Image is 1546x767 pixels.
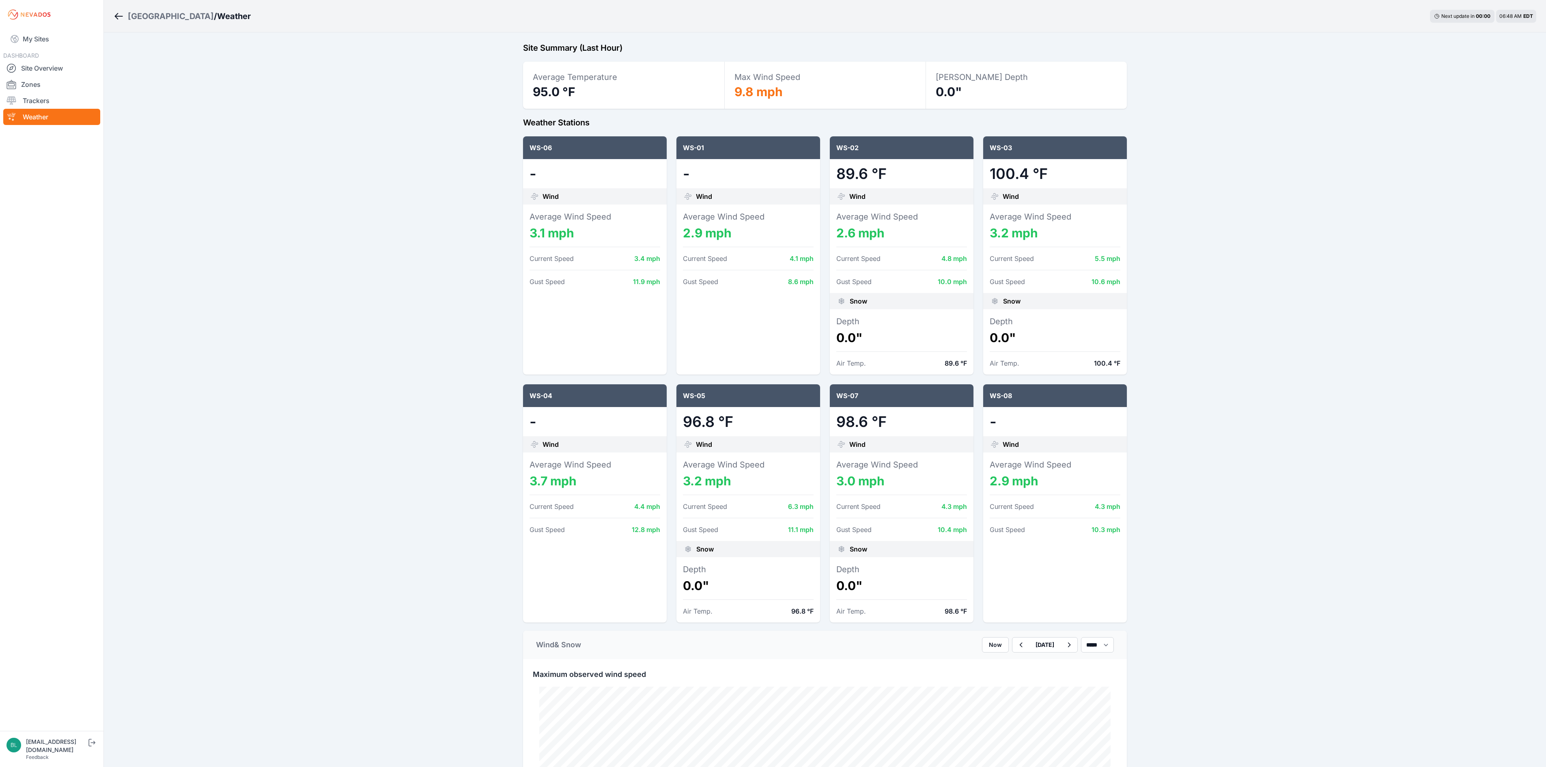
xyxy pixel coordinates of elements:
span: 95.0 °F [533,84,575,99]
dd: 10.0 mph [938,277,967,287]
h3: Weather [217,11,251,22]
dd: 3.4 mph [634,254,660,263]
span: 06:48 AM [1499,13,1522,19]
span: Wind [696,192,712,201]
div: WS-04 [523,384,667,407]
dt: Average Wind Speed [990,211,1120,222]
div: WS-07 [830,384,973,407]
dd: - [683,166,814,182]
div: WS-08 [983,384,1127,407]
span: Wind [543,440,559,449]
dt: Current Speed [990,254,1034,263]
button: [DATE] [1029,638,1061,652]
dd: 0.0" [990,330,1120,345]
h2: Site Summary (Last Hour) [523,42,1127,54]
dd: 98.6 °F [945,606,967,616]
a: Site Overview [3,60,100,76]
span: Wind [543,192,559,201]
dd: 10.3 mph [1092,525,1120,534]
dt: Gust Speed [683,277,718,287]
dd: 4.1 mph [790,254,814,263]
span: Wind [696,440,712,449]
div: WS-01 [676,136,820,159]
dt: Current Speed [836,502,881,511]
dt: Average Wind Speed [683,211,814,222]
dd: 12.8 mph [632,525,660,534]
a: My Sites [3,29,100,49]
dd: - [530,166,660,182]
dd: 4.4 mph [634,502,660,511]
div: 00 : 00 [1476,13,1490,19]
a: Zones [3,76,100,93]
dt: Average Wind Speed [530,459,660,470]
dd: 11.1 mph [788,525,814,534]
dt: Gust Speed [990,525,1025,534]
dt: Air Temp. [836,606,866,616]
dd: 0.0" [683,578,814,593]
span: Average Temperature [533,72,617,82]
dd: 0.0" [836,578,967,593]
dd: 8.6 mph [788,277,814,287]
dt: Gust Speed [836,277,872,287]
dd: 5.5 mph [1095,254,1120,263]
img: Nevados [6,8,52,21]
dt: Depth [683,564,814,575]
dd: 3.2 mph [683,474,814,488]
dt: Current Speed [530,502,574,511]
dt: Depth [836,316,967,327]
dt: Gust Speed [836,525,872,534]
a: [GEOGRAPHIC_DATA] [128,11,214,22]
dd: 4.3 mph [1095,502,1120,511]
div: [EMAIL_ADDRESS][DOMAIN_NAME] [26,738,87,754]
dt: Depth [990,316,1120,327]
div: WS-03 [983,136,1127,159]
dt: Current Speed [836,254,881,263]
dd: 96.8 °F [791,606,814,616]
span: Snow [1003,296,1021,306]
dd: - [530,414,660,430]
span: Snow [696,544,714,554]
div: WS-02 [830,136,973,159]
dd: 4.3 mph [941,502,967,511]
dd: 89.6 °F [945,358,967,368]
dd: 89.6 °F [836,166,967,182]
a: Feedback [26,754,49,760]
span: / [214,11,217,22]
dd: 3.0 mph [836,474,967,488]
dd: 10.4 mph [938,525,967,534]
dd: 3.2 mph [990,226,1120,240]
dt: Average Wind Speed [836,459,967,470]
dd: 98.6 °F [836,414,967,430]
div: Maximum observed wind speed [523,659,1127,680]
dt: Air Temp. [683,606,713,616]
dd: 4.8 mph [941,254,967,263]
dt: Air Temp. [990,358,1019,368]
dd: 100.4 °F [1094,358,1120,368]
dt: Average Wind Speed [836,211,967,222]
dt: Average Wind Speed [990,459,1120,470]
dt: Depth [836,564,967,575]
div: Wind & Snow [536,639,581,651]
dt: Current Speed [990,502,1034,511]
dt: Gust Speed [530,525,565,534]
span: Wind [1003,440,1019,449]
dd: 11.9 mph [633,277,660,287]
span: 9.8 mph [734,84,783,99]
dt: Current Speed [683,254,727,263]
dd: - [990,414,1120,430]
a: Trackers [3,93,100,109]
span: Snow [850,296,867,306]
span: Wind [849,440,866,449]
dt: Gust Speed [683,525,718,534]
img: blippencott@invenergy.com [6,738,21,752]
dt: Average Wind Speed [530,211,660,222]
span: EDT [1523,13,1533,19]
dd: 6.3 mph [788,502,814,511]
span: Next update in [1441,13,1475,19]
h2: Weather Stations [523,117,1127,128]
dt: Gust Speed [990,277,1025,287]
dt: Gust Speed [530,277,565,287]
dd: 2.9 mph [683,226,814,240]
dt: Current Speed [683,502,727,511]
